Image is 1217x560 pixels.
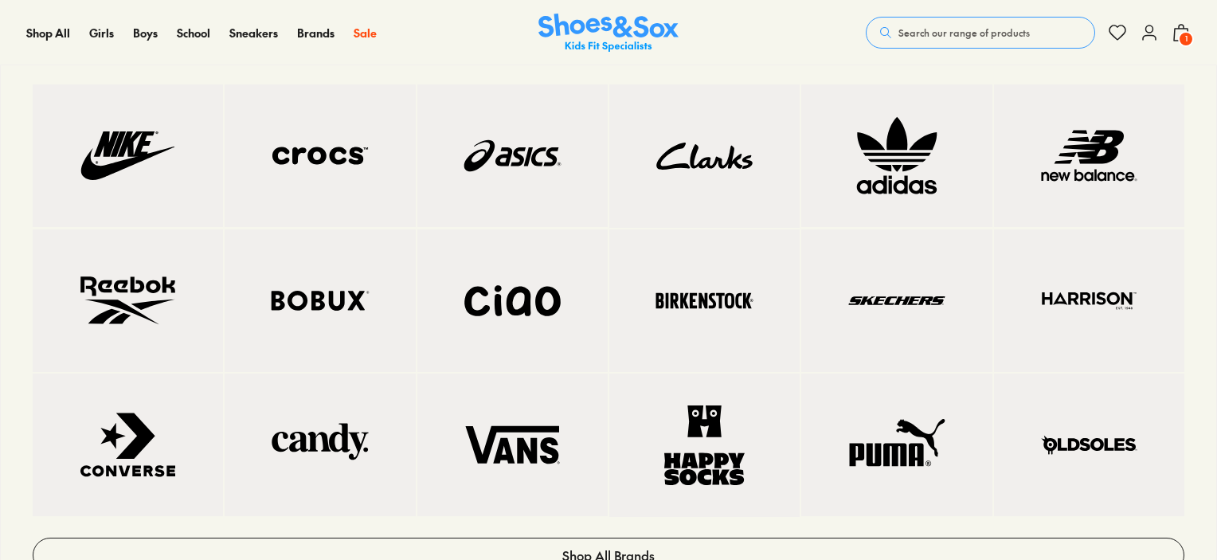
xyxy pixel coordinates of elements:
button: Open gorgias live chat [8,6,56,53]
button: Search our range of products [866,17,1095,49]
span: Search our range of products [898,25,1030,40]
a: Brands [297,25,335,41]
a: Shoes & Sox [538,14,679,53]
button: 1 [1172,15,1191,50]
a: School [177,25,210,41]
img: SNS_Logo_Responsive.svg [538,14,679,53]
a: Sale [354,25,377,41]
a: Girls [89,25,114,41]
a: Shop All [26,25,70,41]
a: Sneakers [229,25,278,41]
a: Boys [133,25,158,41]
span: 1 [1178,31,1194,47]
